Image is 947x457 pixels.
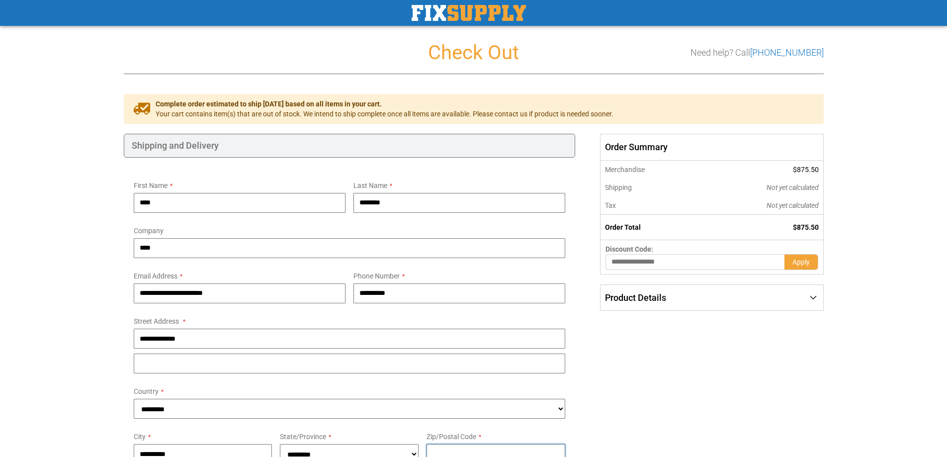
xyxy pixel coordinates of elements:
th: Merchandise [601,161,699,179]
span: Country [134,387,159,395]
span: Last Name [353,182,387,189]
span: Product Details [605,292,666,303]
span: Shipping [605,183,632,191]
div: Shipping and Delivery [124,134,576,158]
span: Your cart contains item(s) that are out of stock. We intend to ship complete once all items are a... [156,109,613,119]
span: Not yet calculated [767,183,819,191]
button: Apply [784,254,818,270]
a: [PHONE_NUMBER] [750,47,824,58]
span: Not yet calculated [767,201,819,209]
span: Discount Code: [605,245,653,253]
span: Street Address [134,317,179,325]
span: City [134,433,146,441]
span: $875.50 [793,166,819,174]
span: Email Address [134,272,177,280]
span: Phone Number [353,272,400,280]
span: State/Province [280,433,326,441]
span: First Name [134,182,168,189]
h3: Need help? Call [690,48,824,58]
span: Apply [792,258,810,266]
img: Fix Industrial Supply [412,5,526,21]
span: Complete order estimated to ship [DATE] based on all items in your cart. [156,99,613,109]
th: Tax [601,196,699,215]
span: $875.50 [793,223,819,231]
span: Zip/Postal Code [427,433,476,441]
h1: Check Out [124,42,824,64]
a: store logo [412,5,526,21]
strong: Order Total [605,223,641,231]
span: Order Summary [600,134,823,161]
span: Company [134,227,164,235]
